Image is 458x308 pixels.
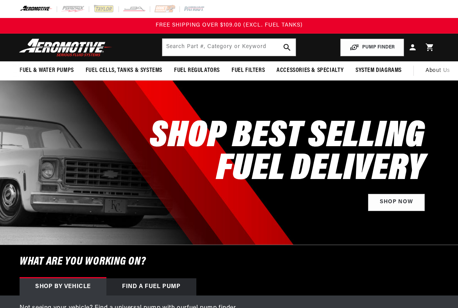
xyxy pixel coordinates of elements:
[356,66,402,75] span: System Diagrams
[174,66,220,75] span: Fuel Regulators
[20,278,106,295] div: Shop by vehicle
[278,39,296,56] button: search button
[17,38,115,57] img: Aeromotive
[156,22,303,28] span: FREE SHIPPING OVER $109.00 (EXCL. FUEL TANKS)
[86,66,162,75] span: Fuel Cells, Tanks & Systems
[426,68,450,73] span: About Us
[368,194,425,211] a: Shop Now
[350,61,408,80] summary: System Diagrams
[277,66,344,75] span: Accessories & Specialty
[20,66,74,75] span: Fuel & Water Pumps
[80,61,168,80] summary: Fuel Cells, Tanks & Systems
[271,61,350,80] summary: Accessories & Specialty
[14,61,80,80] summary: Fuel & Water Pumps
[232,66,265,75] span: Fuel Filters
[150,120,425,186] h2: SHOP BEST SELLING FUEL DELIVERY
[226,61,271,80] summary: Fuel Filters
[162,39,296,56] input: Search by Part Number, Category or Keyword
[420,61,456,80] a: About Us
[340,39,404,56] button: PUMP FINDER
[168,61,226,80] summary: Fuel Regulators
[106,278,196,295] div: Find a Fuel Pump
